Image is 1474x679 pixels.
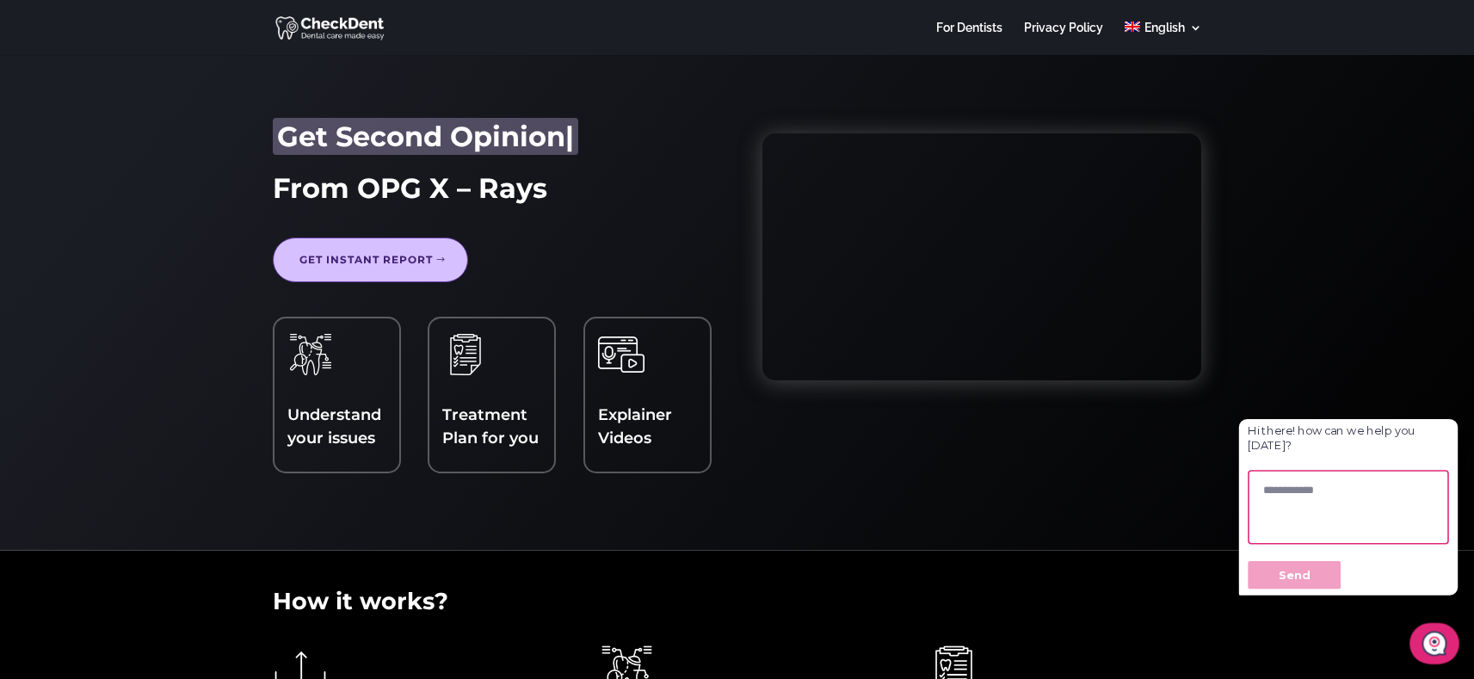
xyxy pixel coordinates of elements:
span: How it works? [273,587,448,615]
button: Send [25,217,141,253]
iframe: How to Upload Your X-Ray & Get Instant Second Opnion [762,133,1201,380]
span: | [565,120,574,153]
a: Get Instant report [273,238,468,282]
span: Understand your issues [287,405,381,448]
span: English [1144,21,1185,34]
a: For Dentists [936,22,1002,55]
a: Treatment Plan for you [442,405,539,448]
a: Privacy Policy [1024,22,1103,55]
a: Explainer Videos [598,405,672,448]
p: Hi there! how can we help you [DATE]? [25,46,276,83]
img: CheckDent [275,14,386,41]
span: Get Second Opinion [277,120,565,153]
h1: From OPG X – Rays [273,172,712,213]
a: English [1125,22,1201,55]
